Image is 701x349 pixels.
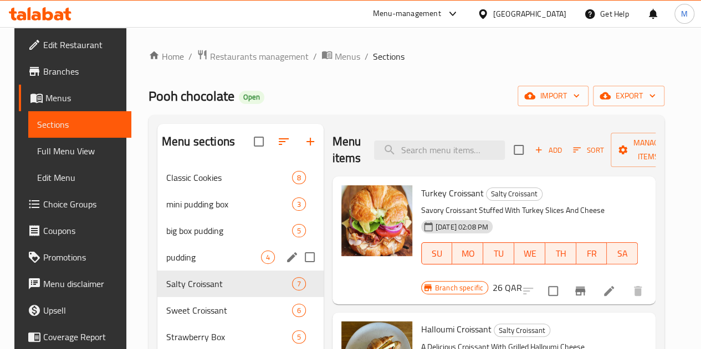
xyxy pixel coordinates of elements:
li: / [188,50,192,63]
span: Coupons [43,224,122,237]
span: Add item [530,142,566,159]
button: FR [576,242,607,264]
span: Branch specific [431,283,488,293]
span: pudding [166,251,261,264]
button: Add [530,142,566,159]
span: Edit Menu [37,171,122,184]
span: import [526,89,580,103]
h6: 26 QAR [493,280,522,295]
span: Choice Groups [43,197,122,211]
span: FR [581,246,603,262]
span: SA [611,246,633,262]
span: export [602,89,656,103]
span: Branches [43,65,122,78]
div: items [292,224,306,237]
div: items [292,197,306,211]
span: 5 [293,332,305,342]
span: TU [488,246,510,262]
span: Menus [45,91,122,105]
span: Menu disclaimer [43,277,122,290]
span: Upsell [43,304,122,317]
button: TU [483,242,514,264]
button: delete [625,278,651,304]
div: [GEOGRAPHIC_DATA] [493,8,566,20]
span: big box pudding [166,224,292,237]
a: Menus [19,85,131,111]
span: Salty Croissant [494,324,550,337]
a: Edit Menu [28,164,131,191]
h2: Menu sections [162,133,235,150]
button: export [593,86,664,106]
img: Turkey Croissant [341,185,412,256]
span: 7 [293,279,305,289]
span: mini pudding box [166,197,292,211]
span: Promotions [43,251,122,264]
button: WE [514,242,545,264]
a: Edit menu item [602,284,616,298]
span: Salty Croissant [166,277,292,290]
nav: breadcrumb [149,49,664,64]
span: M [681,8,688,20]
span: Sort sections [270,128,297,155]
a: Coupons [19,217,131,244]
span: Sections [373,50,405,63]
span: Classic Cookies [166,171,292,184]
div: Sweet Croissant [166,304,292,317]
h2: Menu items [332,133,361,166]
div: Classic Cookies8 [157,164,324,191]
span: Select all sections [247,130,270,153]
li: / [313,50,317,63]
div: Salty Croissant [486,187,543,201]
a: Edit Restaurant [19,32,131,58]
a: Choice Groups [19,191,131,217]
span: Manage items [620,136,676,164]
span: [DATE] 02:08 PM [431,222,493,232]
a: Home [149,50,184,63]
span: Edit Restaurant [43,38,122,51]
div: items [261,251,275,264]
div: pudding4edit [157,244,324,270]
div: Sweet Croissant6 [157,297,324,324]
span: 3 [293,199,305,210]
span: Open [239,92,264,102]
a: Full Menu View [28,138,131,164]
a: Promotions [19,244,131,270]
span: Select to update [541,279,565,303]
span: Restaurants management [210,50,309,63]
div: Salty Croissant [494,324,550,337]
button: edit [284,249,300,265]
span: Turkey Croissant [421,185,484,201]
span: Full Menu View [37,144,122,158]
a: Menus [321,49,360,64]
span: Sort [573,144,603,157]
input: search [374,140,505,160]
span: Halloumi Croissant [421,321,492,337]
span: MO [457,246,479,262]
span: 5 [293,226,305,236]
span: Salty Croissant [487,187,542,200]
a: Upsell [19,297,131,324]
div: items [292,330,306,343]
span: Add [533,144,563,157]
span: Select section [507,138,530,162]
span: 6 [293,305,305,316]
div: Salty Croissant7 [157,270,324,297]
button: import [518,86,589,106]
div: items [292,304,306,317]
span: WE [519,246,541,262]
button: TH [545,242,576,264]
button: Manage items [611,133,685,167]
a: Sections [28,111,131,138]
button: MO [452,242,483,264]
div: mini pudding box3 [157,191,324,217]
a: Branches [19,58,131,85]
div: items [292,277,306,290]
div: Menu-management [373,7,441,20]
button: SU [421,242,453,264]
a: Menu disclaimer [19,270,131,297]
button: Sort [570,142,606,159]
span: SU [426,246,448,262]
div: big box pudding5 [157,217,324,244]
